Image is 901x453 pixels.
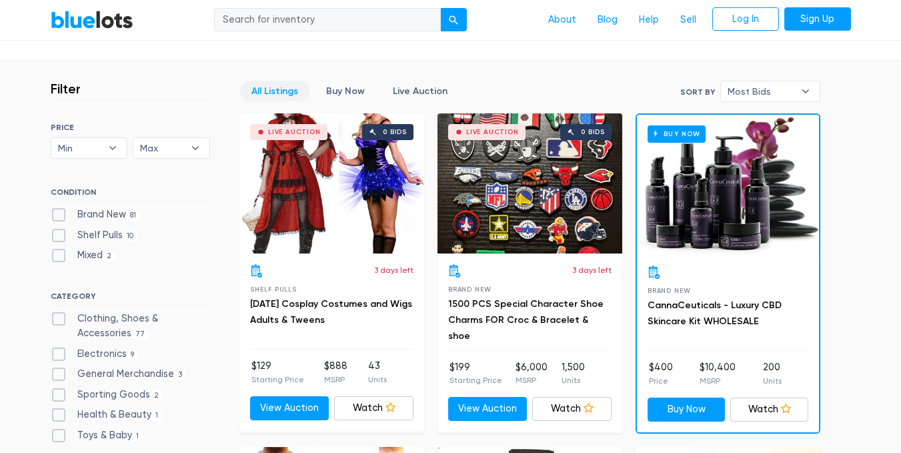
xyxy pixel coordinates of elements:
[637,115,819,255] a: Buy Now
[562,360,585,387] li: 1,500
[239,113,424,254] a: Live Auction 0 bids
[126,210,141,221] span: 81
[648,398,726,422] a: Buy Now
[763,360,782,387] li: 200
[437,113,622,254] a: Live Auction 0 bids
[151,411,163,422] span: 1
[51,187,210,202] h6: CONDITION
[448,298,604,342] a: 1500 PCS Special Character Shoe Charms FOR Croc & Bracelet & shoe
[448,397,528,421] a: View Auction
[516,360,548,387] li: $6,000
[51,123,210,132] h6: PRICE
[150,390,163,401] span: 2
[51,10,133,29] a: BlueLots
[532,397,612,421] a: Watch
[648,287,691,294] span: Brand New
[51,292,210,306] h6: CATEGORY
[572,264,612,276] p: 3 days left
[680,86,715,98] label: Sort By
[448,286,492,293] span: Brand New
[174,370,187,380] span: 3
[103,252,116,262] span: 2
[51,81,81,97] h3: Filter
[538,7,587,33] a: About
[763,375,782,387] p: Units
[516,374,548,386] p: MSRP
[268,129,321,135] div: Live Auction
[250,298,412,326] a: [DATE] Cosplay Costumes and Wigs Adults & Tweens
[214,8,441,32] input: Search for inventory
[334,396,413,420] a: Watch
[728,81,794,101] span: Most Bids
[730,398,808,422] a: Watch
[51,347,139,362] label: Electronics
[581,129,605,135] div: 0 bids
[51,428,143,443] label: Toys & Baby
[648,300,782,327] a: CannaCeuticals - Luxury CBD Skincare Kit WHOLESALE
[51,408,163,422] label: Health & Beauty
[140,138,184,158] span: Max
[250,396,329,420] a: View Auction
[51,388,163,402] label: Sporting Goods
[324,359,347,386] li: $888
[562,374,585,386] p: Units
[670,7,707,33] a: Sell
[712,7,779,31] a: Log In
[132,431,143,442] span: 1
[368,374,387,386] p: Units
[466,129,519,135] div: Live Auction
[792,81,820,101] b: ▾
[240,81,309,101] a: All Listings
[449,360,502,387] li: $199
[587,7,628,33] a: Blog
[127,350,139,360] span: 9
[368,359,387,386] li: 43
[131,329,149,340] span: 77
[51,367,187,382] label: General Merchandise
[51,207,141,222] label: Brand New
[324,374,347,386] p: MSRP
[181,138,209,158] b: ▾
[123,231,138,242] span: 10
[649,360,673,387] li: $400
[700,375,736,387] p: MSRP
[99,138,127,158] b: ▾
[700,360,736,387] li: $10,400
[784,7,851,31] a: Sign Up
[628,7,670,33] a: Help
[381,81,459,101] a: Live Auction
[251,374,304,386] p: Starting Price
[251,359,304,386] li: $129
[51,312,210,340] label: Clothing, Shoes & Accessories
[51,248,116,263] label: Mixed
[51,228,138,243] label: Shelf Pulls
[58,138,102,158] span: Min
[649,375,673,387] p: Price
[449,374,502,386] p: Starting Price
[374,264,413,276] p: 3 days left
[315,81,376,101] a: Buy Now
[648,125,706,142] h6: Buy Now
[383,129,407,135] div: 0 bids
[250,286,297,293] span: Shelf Pulls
